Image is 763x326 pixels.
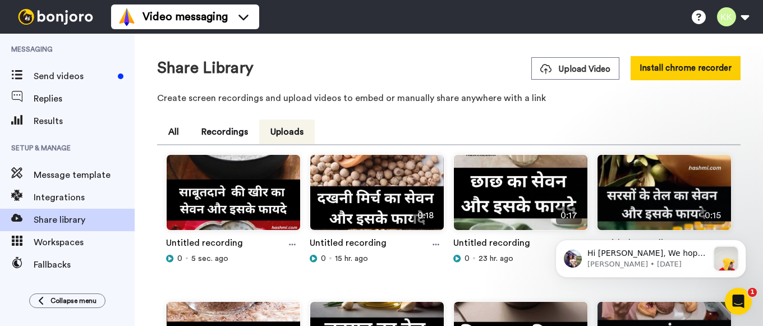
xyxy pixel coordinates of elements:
[725,288,752,315] iframe: Intercom live chat
[50,296,96,305] span: Collapse menu
[531,57,619,80] button: Upload Video
[157,59,254,77] h1: Share Library
[453,236,530,253] a: Untitled recording
[34,258,135,272] span: Fallbacks
[34,236,135,249] span: Workspaces
[597,155,731,240] img: 24015dff-a354-442d-8af6-9bb502b0366a_thumbnail_source_1758018706.jpg
[556,206,582,224] span: 0:17
[157,120,190,144] button: All
[310,236,387,253] a: Untitled recording
[465,253,470,264] span: 0
[167,155,300,240] img: 8ce7b467-6b7a-4978-8b57-6ffad1111f0d_thumbnail_source_1758168201.jpg
[321,253,326,264] span: 0
[118,8,136,26] img: vm-color.svg
[166,253,301,264] div: 5 sec. ago
[34,191,135,204] span: Integrations
[13,9,98,25] img: bj-logo-header-white.svg
[34,213,135,227] span: Share library
[34,70,113,83] span: Send videos
[157,91,741,105] p: Create screen recordings and upload videos to embed or manually share anywhere with a link
[453,253,588,264] div: 23 hr. ago
[34,114,135,128] span: Results
[177,253,182,264] span: 0
[631,56,741,80] button: Install chrome recorder
[700,206,725,224] span: 0:15
[454,155,587,240] img: ff04d73e-488d-4d7a-bde8-18da25fdaaf2_thumbnail_source_1758084313.jpg
[259,120,315,144] button: Uploads
[310,155,444,240] img: c8c84444-9e0f-4cc9-b10a-c81744e7f340_thumbnail_source_1758112758.jpg
[143,9,228,25] span: Video messaging
[539,217,763,296] iframe: Intercom notifications message
[540,63,610,75] span: Upload Video
[166,236,243,253] a: Untitled recording
[748,288,757,297] span: 1
[34,168,135,182] span: Message template
[413,206,438,224] span: 0:18
[310,253,444,264] div: 15 hr. ago
[34,92,135,105] span: Replies
[29,293,105,308] button: Collapse menu
[190,120,259,144] button: Recordings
